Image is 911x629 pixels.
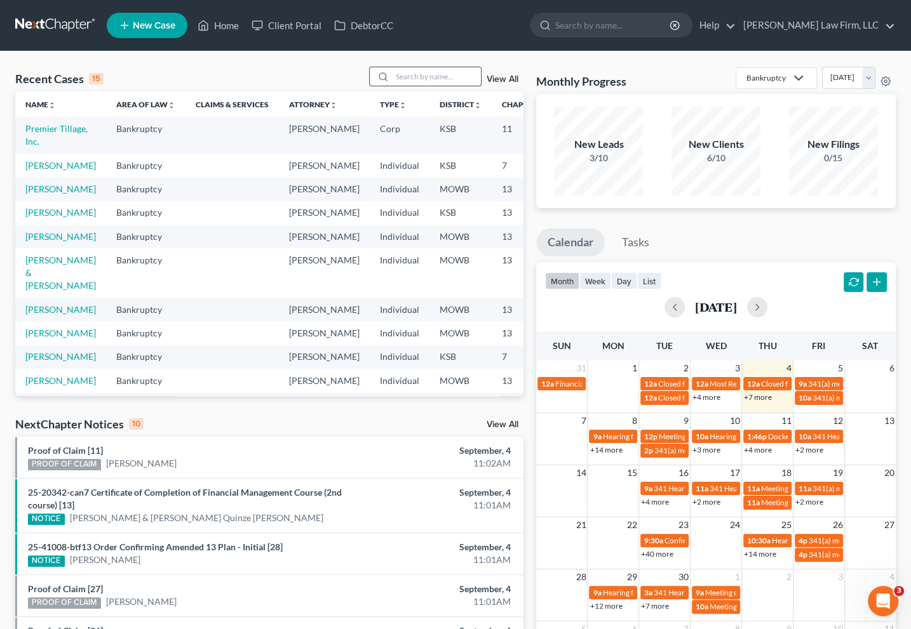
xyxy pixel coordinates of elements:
span: 4p [799,550,807,559]
td: [PERSON_NAME] [279,177,370,201]
td: Bankruptcy [106,177,186,201]
span: 11a [696,484,708,493]
td: Bankruptcy [106,248,186,297]
span: 10a [696,602,708,611]
h3: Monthly Progress [536,74,626,89]
i: unfold_more [474,102,482,109]
span: Meeting of Creditors for [PERSON_NAME] [761,498,902,507]
td: MOWB [429,321,492,345]
a: +2 more [795,445,823,454]
div: 11:01AM [358,499,511,512]
a: Proof of Claim [11] [28,445,103,456]
a: Calendar [536,228,605,256]
div: PROOF OF CLAIM [28,597,101,609]
td: Bankruptcy [106,117,186,153]
div: Recent Cases [15,71,104,86]
span: Sat [862,340,878,351]
div: 11:02AM [358,457,511,470]
a: [PERSON_NAME] [25,207,96,218]
span: 12a [541,379,554,388]
a: [PERSON_NAME] [25,183,96,194]
span: 20 [883,465,896,480]
td: Corp [370,117,429,153]
span: 15 [626,465,638,480]
span: 341 Hearing for [PERSON_NAME] & [PERSON_NAME] [654,588,835,597]
span: 341(a) meeting for [PERSON_NAME] [654,446,777,455]
td: Bankruptcy [106,369,186,392]
span: Sun [553,340,571,351]
span: 28 [574,569,587,585]
td: 11 [492,117,555,153]
span: 7 [579,413,587,428]
span: 9a [799,379,807,388]
td: 13 [492,201,555,225]
span: 24 [729,517,741,533]
div: 11:01AM [358,553,511,566]
span: 3 [734,361,741,376]
td: [PERSON_NAME] [279,225,370,248]
a: +12 more [590,601,622,611]
a: +4 more [641,497,669,507]
a: Typeunfold_more [380,100,407,109]
td: KSB [429,201,492,225]
div: New Leads [554,137,643,152]
td: 7 [492,154,555,177]
a: +14 more [744,549,776,559]
span: 22 [626,517,638,533]
a: 25-41008-btf13 Order Confirming Amended 13 Plan - Initial [28] [28,541,283,552]
td: Bankruptcy [106,154,186,177]
td: Individual [370,298,429,321]
span: Hearing for [PERSON_NAME] [772,536,871,545]
span: 8 [631,413,638,428]
span: 1:46p [747,432,767,441]
span: 12a [747,379,760,388]
td: MOWB [429,369,492,392]
td: Bankruptcy [106,393,186,442]
span: 1 [734,569,741,585]
div: NOTICE [28,513,65,525]
span: Wed [706,340,727,351]
div: 3/10 [554,152,643,164]
td: [PERSON_NAME] [279,393,370,442]
button: week [579,272,611,289]
span: 10 [729,413,741,428]
div: 6/10 [671,152,760,164]
a: [PERSON_NAME] [25,328,96,338]
span: 23 [677,517,690,533]
span: Hearing for [PERSON_NAME] [602,588,701,597]
span: 27 [883,517,896,533]
span: 9 [682,413,690,428]
td: KSB [429,154,492,177]
a: [PERSON_NAME] [25,375,96,386]
span: 17 [729,465,741,480]
td: 13 [492,369,555,392]
button: list [637,272,661,289]
td: Individual [370,177,429,201]
span: 2p [644,446,653,455]
div: 15 [89,73,104,84]
div: September, 4 [358,444,511,457]
td: 13 [492,321,555,345]
span: 19 [832,465,844,480]
td: [PERSON_NAME] [279,345,370,369]
span: 5 [837,361,844,376]
span: 14 [574,465,587,480]
td: MOWB [429,248,492,297]
a: +3 more [692,445,720,454]
div: Bankruptcy [746,72,786,83]
span: 10a [696,432,708,441]
td: MOWB [429,298,492,321]
span: Closed for [PERSON_NAME][GEOGRAPHIC_DATA] [658,393,830,402]
button: month [545,272,579,289]
span: 13 [883,413,896,428]
span: Closed for [PERSON_NAME] [761,379,856,388]
div: September, 4 [358,583,511,595]
a: [PERSON_NAME] Law Firm, LLC [737,14,895,37]
a: [PERSON_NAME] & [PERSON_NAME] [25,255,96,291]
a: [PERSON_NAME] [106,457,177,470]
td: 13 [492,248,555,297]
td: 13 [492,298,555,321]
a: Client Portal [245,14,328,37]
span: Meeting for [PERSON_NAME] [659,432,759,441]
td: Individual [370,321,429,345]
